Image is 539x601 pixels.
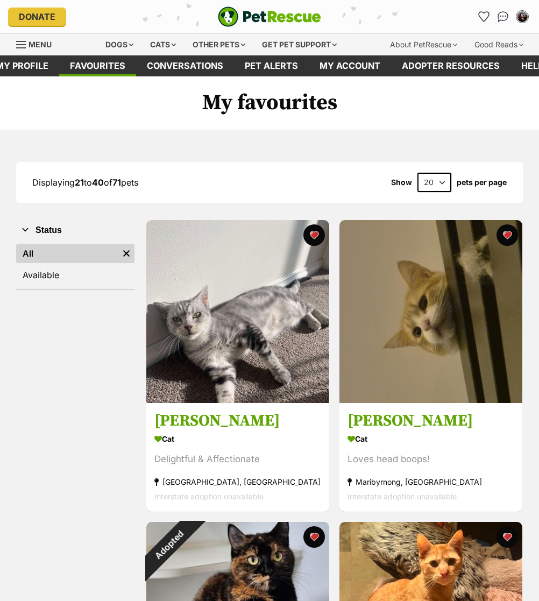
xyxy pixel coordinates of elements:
span: Show [391,178,412,187]
button: favourite [496,526,517,548]
img: logo-e224e6f780fb5917bec1dbf3a21bbac754714ae5b6737aabdf751b685950b380.svg [218,6,321,27]
div: Get pet support [254,34,344,55]
button: Status [16,223,134,237]
span: Interstate adoption unavailable [347,492,457,501]
img: Duong Do (Freya) profile pic [517,11,528,22]
a: Available [16,265,134,285]
a: Donate [8,8,66,26]
h3: [PERSON_NAME] [154,411,321,431]
a: Favourites [475,8,492,25]
a: Adopter resources [391,55,510,76]
a: My account [309,55,391,76]
div: [GEOGRAPHIC_DATA], [GEOGRAPHIC_DATA] [154,475,321,489]
a: Remove filter [118,244,134,263]
div: About PetRescue [382,34,465,55]
div: Cat [347,431,514,447]
button: favourite [303,224,325,246]
a: [PERSON_NAME] Cat Loves head boops! Maribyrnong, [GEOGRAPHIC_DATA] Interstate adoption unavailabl... [339,402,522,512]
strong: 40 [92,177,104,188]
div: Dogs [98,34,141,55]
button: My account [514,8,531,25]
a: Menu [16,34,59,53]
ul: Account quick links [475,8,531,25]
button: favourite [303,526,325,548]
label: pets per page [457,178,507,187]
div: Good Reads [467,34,531,55]
div: Delightful & Affectionate [154,452,321,466]
a: All [16,244,118,263]
img: Tabitha [339,220,522,403]
a: Conversations [494,8,512,25]
img: chat-41dd97257d64d25036548639549fe6c8038ab92f7586957e7f3b1b290dea8141.svg [498,11,509,22]
strong: 21 [75,177,84,188]
strong: 71 [112,177,121,188]
span: Menu [29,40,52,49]
div: Cat [154,431,321,447]
a: Favourites [59,55,136,76]
a: Pet alerts [234,55,309,76]
div: Maribyrnong, [GEOGRAPHIC_DATA] [347,475,514,489]
a: conversations [136,55,234,76]
div: Status [16,242,134,289]
div: Loves head boops! [347,452,514,466]
span: Interstate adoption unavailable [154,492,264,501]
img: Mae [146,220,329,403]
div: Cats [143,34,183,55]
div: Adopted [130,506,208,583]
div: Other pets [185,34,253,55]
a: PetRescue [218,6,321,27]
span: Displaying to of pets [32,177,138,188]
button: favourite [496,224,517,246]
a: [PERSON_NAME] Cat Delightful & Affectionate [GEOGRAPHIC_DATA], [GEOGRAPHIC_DATA] Interstate adopt... [146,402,329,512]
h3: [PERSON_NAME] [347,411,514,431]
